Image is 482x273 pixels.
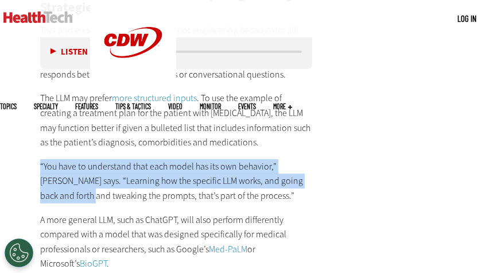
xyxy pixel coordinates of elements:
[3,11,73,23] img: Home
[457,13,476,25] div: User menu
[273,103,292,110] span: More
[80,257,107,270] a: BioGPT
[5,239,33,267] button: Open Preferences
[168,103,182,110] a: Video
[457,13,476,24] a: Log in
[90,76,176,88] a: CDW
[209,243,247,255] a: Med-PaLM
[200,103,221,110] a: MonITor
[5,239,33,267] div: Cookies Settings
[34,103,58,110] span: Specialty
[75,103,98,110] a: Features
[40,159,312,203] p: “You have to understand that each model has its own behavior,” [PERSON_NAME] says. “Learning how ...
[40,213,312,271] p: A more general LLM, such as ChatGPT, will also perform differently compared with a model that was...
[115,103,151,110] a: Tips & Tactics
[238,103,256,110] a: Events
